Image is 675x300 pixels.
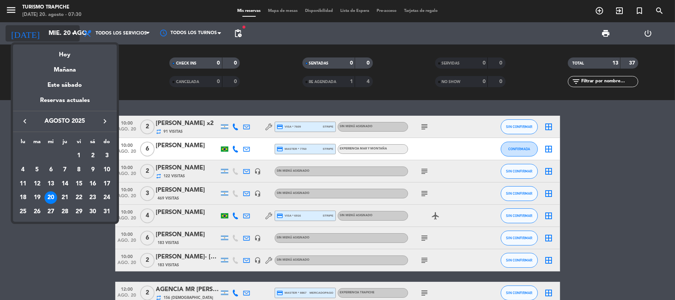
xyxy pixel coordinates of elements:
[44,191,58,205] td: 20 de agosto de 2025
[59,164,71,176] div: 7
[100,117,109,126] i: keyboard_arrow_right
[17,191,29,204] div: 18
[73,149,85,162] div: 1
[30,205,44,219] td: 26 de agosto de 2025
[59,205,71,218] div: 28
[13,60,117,75] div: Mañana
[100,138,114,149] th: domingo
[16,177,30,191] td: 11 de agosto de 2025
[16,138,30,149] th: lunes
[86,191,99,204] div: 23
[72,177,86,191] td: 15 de agosto de 2025
[44,205,58,219] td: 27 de agosto de 2025
[58,191,72,205] td: 21 de agosto de 2025
[73,164,85,176] div: 8
[86,177,100,191] td: 16 de agosto de 2025
[32,116,98,126] span: agosto 2025
[44,138,58,149] th: miércoles
[16,191,30,205] td: 18 de agosto de 2025
[13,44,117,60] div: Hoy
[86,191,100,205] td: 23 de agosto de 2025
[31,191,43,204] div: 19
[59,178,71,190] div: 14
[30,163,44,177] td: 5 de agosto de 2025
[18,116,32,126] button: keyboard_arrow_left
[100,163,114,177] td: 10 de agosto de 2025
[73,191,85,204] div: 22
[86,163,100,177] td: 9 de agosto de 2025
[86,205,100,219] td: 30 de agosto de 2025
[30,191,44,205] td: 19 de agosto de 2025
[100,178,113,190] div: 17
[13,96,117,111] div: Reservas actuales
[86,164,99,176] div: 9
[58,163,72,177] td: 7 de agosto de 2025
[100,177,114,191] td: 17 de agosto de 2025
[17,205,29,218] div: 25
[59,191,71,204] div: 21
[86,149,99,162] div: 2
[73,178,85,190] div: 15
[98,116,112,126] button: keyboard_arrow_right
[100,191,114,205] td: 24 de agosto de 2025
[58,138,72,149] th: jueves
[100,191,113,204] div: 24
[72,138,86,149] th: viernes
[44,178,57,190] div: 13
[17,178,29,190] div: 11
[72,191,86,205] td: 22 de agosto de 2025
[16,163,30,177] td: 4 de agosto de 2025
[13,75,117,96] div: Este sábado
[44,205,57,218] div: 27
[16,205,30,219] td: 25 de agosto de 2025
[100,164,113,176] div: 10
[30,138,44,149] th: martes
[100,205,113,218] div: 31
[86,138,100,149] th: sábado
[100,205,114,219] td: 31 de agosto de 2025
[86,149,100,163] td: 2 de agosto de 2025
[16,149,72,163] td: AGO.
[44,164,57,176] div: 6
[44,163,58,177] td: 6 de agosto de 2025
[72,163,86,177] td: 8 de agosto de 2025
[86,178,99,190] div: 16
[58,177,72,191] td: 14 de agosto de 2025
[100,149,114,163] td: 3 de agosto de 2025
[20,117,29,126] i: keyboard_arrow_left
[58,205,72,219] td: 28 de agosto de 2025
[73,205,85,218] div: 29
[30,177,44,191] td: 12 de agosto de 2025
[44,191,57,204] div: 20
[31,205,43,218] div: 26
[72,205,86,219] td: 29 de agosto de 2025
[44,177,58,191] td: 13 de agosto de 2025
[86,205,99,218] div: 30
[72,149,86,163] td: 1 de agosto de 2025
[100,149,113,162] div: 3
[31,164,43,176] div: 5
[17,164,29,176] div: 4
[31,178,43,190] div: 12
